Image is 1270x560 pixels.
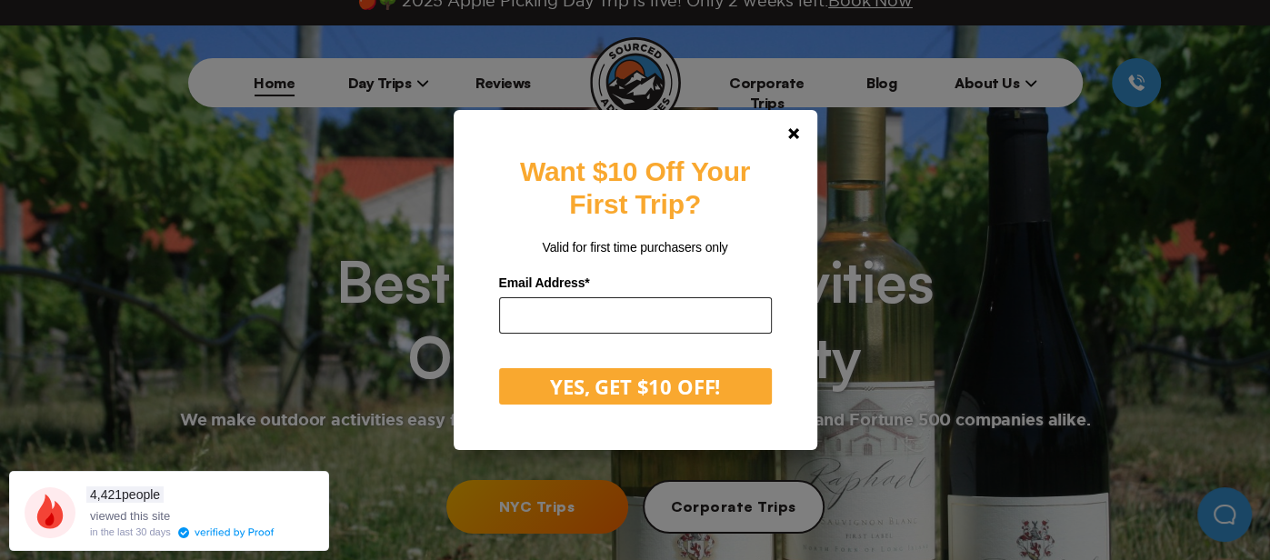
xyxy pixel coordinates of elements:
button: YES, GET $10 OFF! [499,368,772,405]
span: 4,421 [90,487,122,502]
span: Required [585,275,589,290]
span: Valid for first time purchasers only [542,240,727,255]
strong: Want $10 Off Your First Trip? [520,156,750,219]
a: Close [772,112,815,155]
label: Email Address [499,269,772,297]
span: people [86,486,164,503]
span: viewed this site [90,509,170,523]
div: in the last 30 days [90,527,171,537]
